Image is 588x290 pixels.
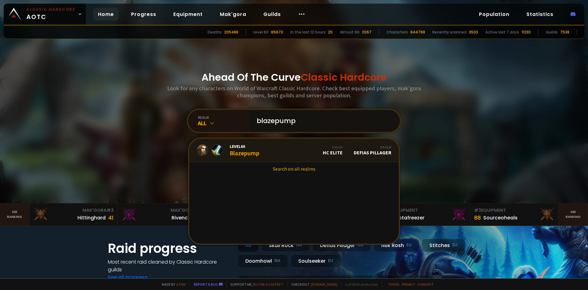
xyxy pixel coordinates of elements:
[118,203,206,226] a: Mak'Gora#2Rivench100
[108,214,114,222] div: 41
[386,207,466,214] div: Equipment
[328,29,333,35] div: 25
[386,29,408,35] div: Characters
[474,207,481,213] span: # 3
[33,207,114,214] div: Mak'Gora
[107,207,114,213] span: # 3
[261,239,310,252] div: Skull Rock
[406,242,412,248] small: EU
[546,29,558,35] div: Guilds
[483,214,518,222] div: Sourceoheals
[230,144,259,149] span: Level 60
[374,239,419,252] div: Nek'Rosh
[290,29,326,35] div: In the last 12 hours
[362,29,371,35] div: 2067
[158,282,186,287] span: Made by
[417,282,434,287] a: Consent
[470,203,559,226] a: #3Equipment88Sourceoheals
[296,242,302,248] small: NA
[328,258,333,264] small: EU
[26,7,75,21] span: AOTC
[189,162,399,176] a: Search on all realms
[253,110,393,132] input: Search a character...
[253,29,269,35] div: Level 60
[26,7,75,12] small: Classic Hardcore
[226,282,284,287] span: Support me,
[291,254,341,268] div: Soulseeker
[189,139,399,162] a: Level60BlazepumpGuildHC EliteRealmDefias Pillager
[198,120,249,127] div: All
[402,282,415,287] a: Privacy
[485,29,519,35] div: Active last 7 days
[202,70,386,85] h1: Ahead Of The Curve
[29,203,118,226] a: Mak'Gora#3Hittinghard41
[258,8,286,21] a: Guilds
[108,258,230,273] h4: Most recent raid cleaned by Classic Hardcore guilds
[469,29,478,35] div: 3503
[395,214,424,222] div: Notafreezer
[93,8,119,21] a: Home
[224,29,238,35] div: 205488
[354,145,391,156] div: Defias Pillager
[388,282,399,287] a: Terms
[168,8,208,21] a: Equipment
[198,115,249,120] div: realm
[274,258,281,264] small: NA
[311,282,337,287] a: [DOMAIN_NAME]
[341,282,378,287] span: v. d752d5 - production
[253,282,284,287] a: Buy me a coffee
[108,239,230,258] h1: Raid progress
[340,29,360,35] div: Almost 60
[165,85,423,99] h3: Look for any characters on World of Warcraft Classic Hardcore. Check best equipped players, mak'g...
[176,282,186,287] a: a fan
[323,145,343,156] div: HC Elite
[121,207,202,214] div: Mak'Gora
[238,254,288,268] div: Doomhowl
[208,29,222,35] div: Deaths
[474,214,481,222] div: 88
[354,145,391,149] div: Realm
[474,8,514,21] a: Population
[108,274,148,281] a: See all progress
[422,239,465,252] div: Stitches
[230,144,259,157] div: Blazepump
[474,207,555,214] div: Equipment
[522,8,558,21] a: Statistics
[410,29,425,35] div: 844768
[194,282,218,287] a: Report a bug
[323,145,343,149] div: Guild
[126,8,161,21] a: Progress
[312,239,371,252] div: Defias Pillager
[382,203,470,226] a: #2Equipment88Notafreezer
[452,242,458,248] small: EU
[171,214,191,222] div: Rivench
[522,29,531,35] div: 11230
[271,29,283,35] div: 65673
[301,70,386,84] span: Classic Hardcore
[287,282,337,287] span: Checkout
[238,239,259,252] div: All
[559,203,588,226] a: Seeranking
[77,214,106,222] div: Hittinghard
[215,8,251,21] a: Mak'gora
[357,242,364,248] small: NA
[432,29,466,35] div: Recently scanned
[4,4,86,25] a: Classic HardcoreAOTC
[560,29,569,35] div: 7538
